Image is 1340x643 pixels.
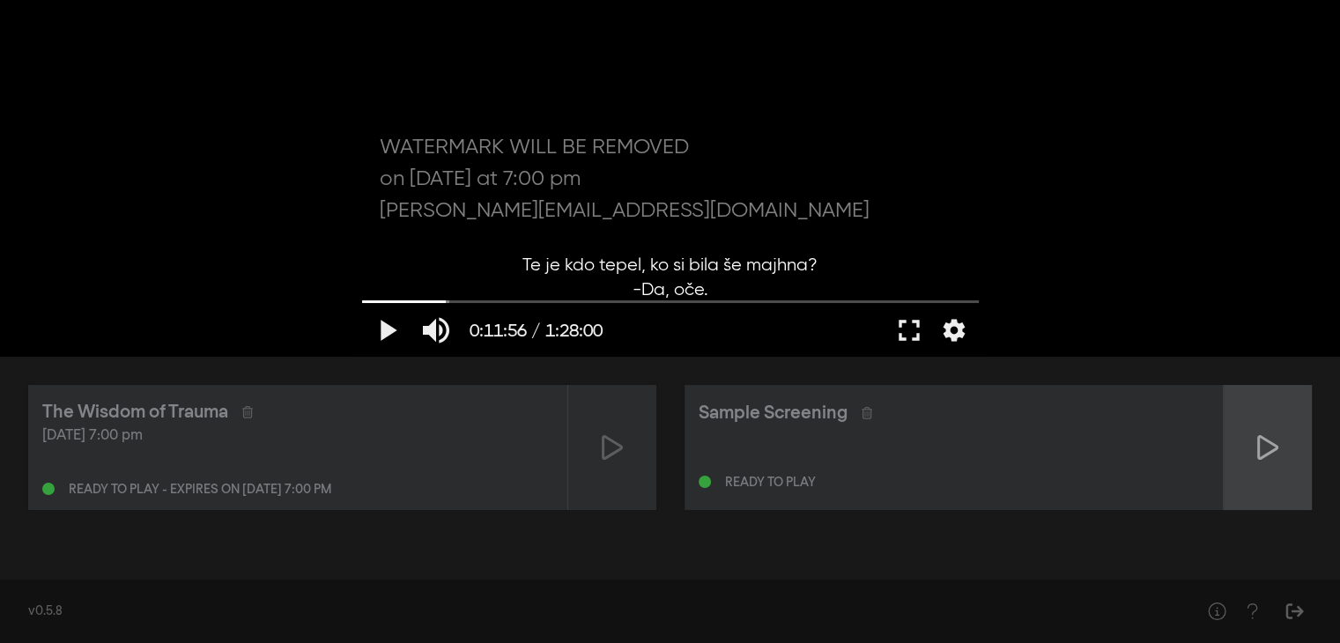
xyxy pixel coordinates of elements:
div: Ready to play - expires on [DATE] 7:00 pm [69,484,331,496]
button: Help [1199,594,1234,629]
div: Ready to play [725,477,816,489]
div: [DATE] 7:00 pm [42,425,553,447]
button: Help [1234,594,1270,629]
button: Mute [411,304,461,357]
div: Sample Screening [699,400,848,426]
button: 0:11:56 / 1:28:00 [461,304,611,357]
div: v0.5.8 [28,602,1164,621]
button: More settings [934,304,974,357]
button: Sign Out [1277,594,1312,629]
div: The Wisdom of Trauma [42,399,228,425]
button: Full screen [885,304,934,357]
button: Play [362,304,411,357]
